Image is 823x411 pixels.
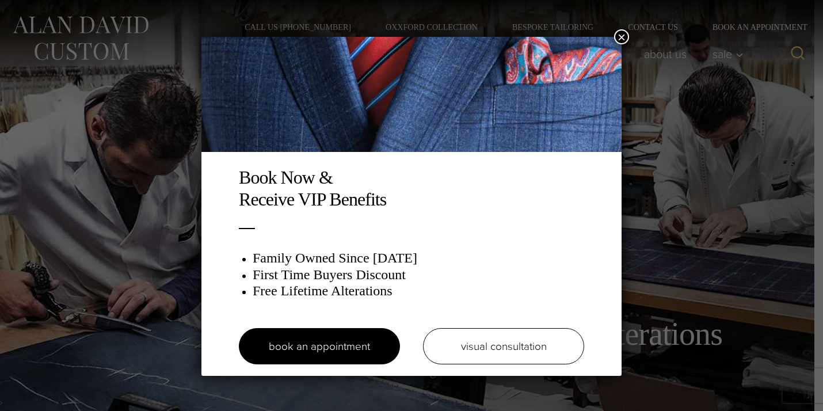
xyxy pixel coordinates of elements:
a: visual consultation [423,328,584,364]
h3: Family Owned Since [DATE] [253,250,584,267]
h3: First Time Buyers Discount [253,267,584,283]
button: Close [614,29,629,44]
h2: Book Now & Receive VIP Benefits [239,166,584,211]
a: book an appointment [239,328,400,364]
h3: Free Lifetime Alterations [253,283,584,299]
